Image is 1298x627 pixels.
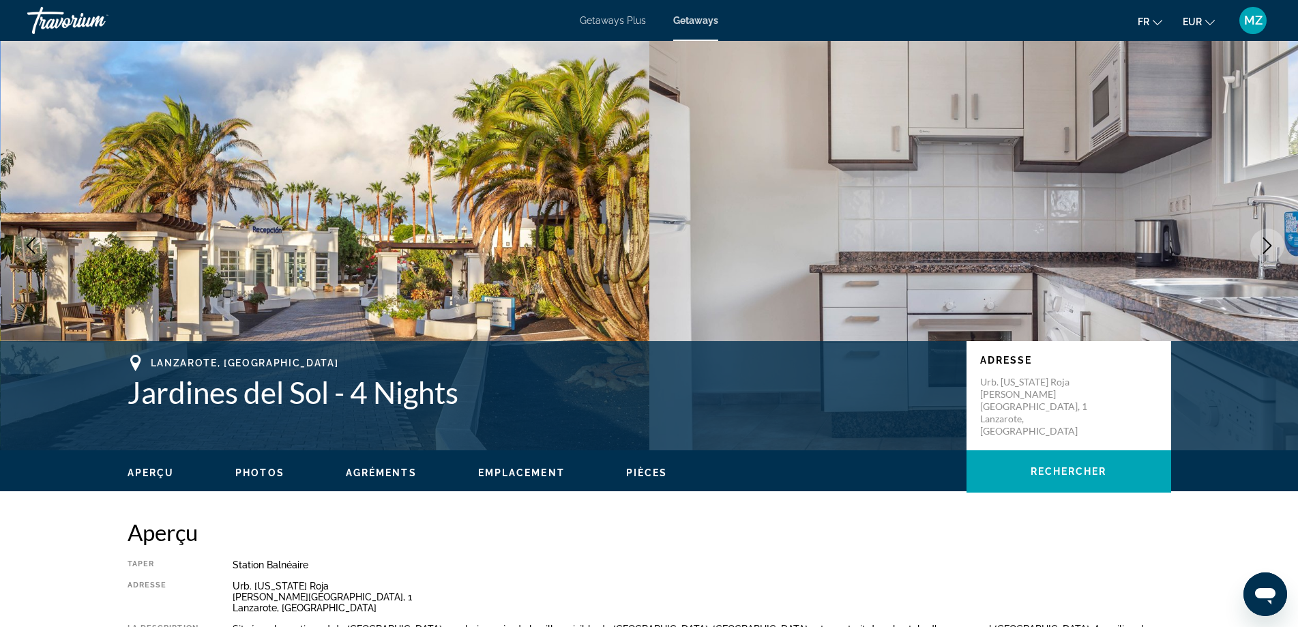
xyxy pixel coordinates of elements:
a: Getaways [673,15,718,26]
a: Getaways Plus [580,15,646,26]
button: Pièces [626,467,668,479]
h1: Jardines del Sol - 4 Nights [128,375,953,410]
p: Adresse [980,355,1157,366]
a: Travorium [27,3,164,38]
h2: Aperçu [128,519,1171,546]
span: fr [1138,16,1149,27]
button: Next image [1250,229,1284,263]
button: Agréments [346,467,417,479]
span: Rechercher [1031,466,1107,477]
span: Lanzarote, [GEOGRAPHIC_DATA] [151,358,339,368]
span: EUR [1183,16,1202,27]
button: User Menu [1235,6,1271,35]
span: MZ [1244,14,1263,27]
span: Emplacement [478,467,565,478]
button: Change currency [1183,12,1215,31]
div: Adresse [128,581,198,613]
p: Urb. [US_STATE] Roja [PERSON_NAME][GEOGRAPHIC_DATA], 1 Lanzarote, [GEOGRAPHIC_DATA] [980,376,1089,437]
button: Rechercher [967,450,1171,493]
button: Emplacement [478,467,565,479]
span: Pièces [626,467,668,478]
button: Change language [1138,12,1162,31]
iframe: Bouton de lancement de la fenêtre de messagerie [1243,572,1287,616]
div: Station balnéaire [233,559,1171,570]
div: Taper [128,559,198,570]
span: Photos [235,467,284,478]
div: Urb. [US_STATE] Roja [PERSON_NAME][GEOGRAPHIC_DATA], 1 Lanzarote, [GEOGRAPHIC_DATA] [233,581,1171,613]
button: Aperçu [128,467,175,479]
span: Aperçu [128,467,175,478]
button: Photos [235,467,284,479]
button: Previous image [14,229,48,263]
span: Agréments [346,467,417,478]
